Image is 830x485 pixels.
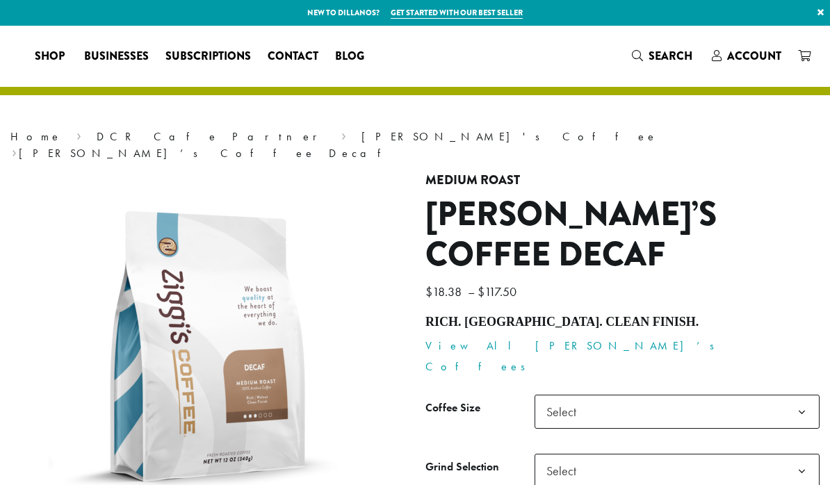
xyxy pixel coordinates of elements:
[391,7,523,19] a: Get started with our best seller
[541,398,590,425] span: Select
[26,45,76,67] a: Shop
[478,283,520,299] bdi: 117.50
[425,195,820,274] h1: [PERSON_NAME]’s Coffee Decaf
[541,457,590,484] span: Select
[10,129,820,162] nav: Breadcrumb
[727,48,781,64] span: Account
[335,48,364,65] span: Blog
[165,48,251,65] span: Subscriptions
[76,124,81,145] span: ›
[478,283,485,299] span: $
[535,395,820,429] span: Select
[425,398,535,418] label: Coffee Size
[425,338,724,374] a: View All [PERSON_NAME]’s Coffees
[35,48,65,65] span: Shop
[268,48,318,65] span: Contact
[468,283,475,299] span: –
[649,48,692,64] span: Search
[84,48,149,65] span: Businesses
[425,173,820,188] h4: Medium Roast
[425,457,535,477] label: Grind Selection
[97,129,327,144] a: DCR Cafe Partner
[624,44,703,67] a: Search
[425,283,432,299] span: $
[12,140,17,162] span: ›
[425,315,820,330] h4: Rich. [GEOGRAPHIC_DATA]. Clean Finish.
[10,129,62,144] a: Home
[341,124,346,145] span: ›
[425,283,465,299] bdi: 18.38
[361,129,658,144] a: [PERSON_NAME]'s Coffee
